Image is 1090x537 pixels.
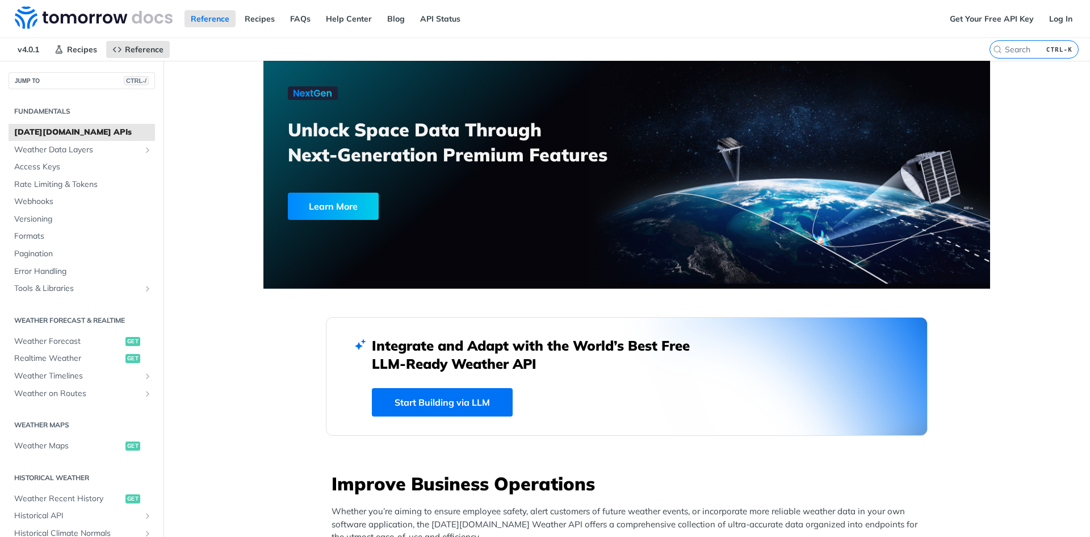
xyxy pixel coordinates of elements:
span: Webhooks [14,196,152,207]
span: get [125,337,140,346]
span: Access Keys [14,161,152,173]
a: Error Handling [9,263,155,280]
span: get [125,442,140,451]
span: get [125,354,140,363]
span: get [125,494,140,503]
a: Learn More [288,193,569,220]
a: Versioning [9,211,155,228]
span: v4.0.1 [11,41,45,58]
a: Weather Mapsget [9,438,155,455]
span: Pagination [14,248,152,260]
a: Recipes [48,41,103,58]
h2: Weather Maps [9,420,155,430]
button: Show subpages for Tools & Libraries [143,284,152,293]
span: Weather on Routes [14,388,140,399]
span: Tools & Libraries [14,283,140,294]
h2: Historical Weather [9,473,155,483]
span: Weather Maps [14,440,123,452]
button: Show subpages for Weather Timelines [143,372,152,381]
a: Reference [106,41,170,58]
button: JUMP TOCTRL-/ [9,72,155,89]
img: Tomorrow.io Weather API Docs [15,6,173,29]
img: NextGen [288,86,338,100]
span: Realtime Weather [14,353,123,364]
a: Weather TimelinesShow subpages for Weather Timelines [9,368,155,385]
a: FAQs [284,10,317,27]
kbd: CTRL-K [1043,44,1075,55]
span: [DATE][DOMAIN_NAME] APIs [14,127,152,138]
a: Weather Recent Historyget [9,490,155,507]
h3: Improve Business Operations [332,471,928,496]
a: Access Keys [9,159,155,176]
span: Formats [14,231,152,242]
a: Help Center [320,10,378,27]
span: Versioning [14,214,152,225]
button: Show subpages for Weather Data Layers [143,145,152,155]
a: Weather on RoutesShow subpages for Weather on Routes [9,385,155,402]
h2: Weather Forecast & realtime [9,315,155,326]
a: Historical APIShow subpages for Historical API [9,507,155,524]
svg: Search [993,45,1002,54]
a: API Status [414,10,467,27]
span: Weather Forecast [14,336,123,347]
a: Start Building via LLM [372,388,513,417]
a: Get Your Free API Key [944,10,1040,27]
a: Weather Forecastget [9,333,155,350]
a: Blog [381,10,411,27]
span: CTRL-/ [124,76,149,85]
a: Recipes [238,10,281,27]
h2: Integrate and Adapt with the World’s Best Free LLM-Ready Weather API [372,336,707,373]
a: Realtime Weatherget [9,350,155,367]
span: Error Handling [14,266,152,277]
a: Rate Limiting & Tokens [9,176,155,193]
span: Reference [125,44,163,55]
a: Formats [9,228,155,245]
button: Show subpages for Weather on Routes [143,389,152,398]
span: Rate Limiting & Tokens [14,179,152,190]
a: [DATE][DOMAIN_NAME] APIs [9,124,155,141]
button: Show subpages for Historical API [143,511,152,521]
h2: Fundamentals [9,106,155,116]
a: Log In [1043,10,1079,27]
a: Reference [185,10,236,27]
span: Recipes [67,44,97,55]
span: Historical API [14,510,140,522]
div: Learn More [288,193,379,220]
a: Weather Data LayersShow subpages for Weather Data Layers [9,141,155,159]
h3: Unlock Space Data Through Next-Generation Premium Features [288,117,639,167]
span: Weather Timelines [14,371,140,382]
a: Webhooks [9,193,155,210]
a: Pagination [9,245,155,263]
span: Weather Data Layers [14,144,140,156]
a: Tools & LibrariesShow subpages for Tools & Libraries [9,280,155,297]
span: Weather Recent History [14,493,123,505]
